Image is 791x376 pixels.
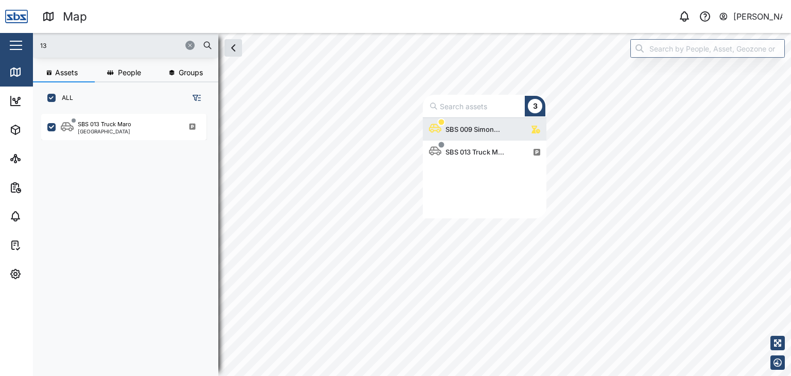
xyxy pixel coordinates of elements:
div: grid [423,118,546,218]
span: People [118,69,141,76]
div: SBS 009 Simon... [441,124,504,134]
div: Dashboard [27,95,73,107]
span: Groups [179,69,203,76]
div: Alarms [27,211,59,222]
div: Tasks [27,240,55,251]
img: Main Logo [5,5,28,28]
div: grid [41,110,218,368]
div: Map marker [423,95,546,218]
input: Search assets [427,97,546,115]
label: ALL [56,94,73,102]
span: Assets [55,69,78,76]
div: Settings [27,268,63,280]
input: Search assets or drivers [39,38,212,53]
div: Reports [27,182,62,193]
div: SBS 013 Truck Maro [78,120,131,129]
input: Search by People, Asset, Geozone or Place [630,39,785,58]
button: [PERSON_NAME] [718,9,783,24]
div: Map [27,66,50,78]
div: SBS 013 Truck M... [441,147,508,157]
div: 3 [533,100,538,112]
div: Map [63,8,87,26]
div: Sites [27,153,51,164]
div: Assets [27,124,59,135]
div: [PERSON_NAME] [733,10,783,23]
canvas: Map [33,33,791,376]
div: [GEOGRAPHIC_DATA] [78,129,131,134]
